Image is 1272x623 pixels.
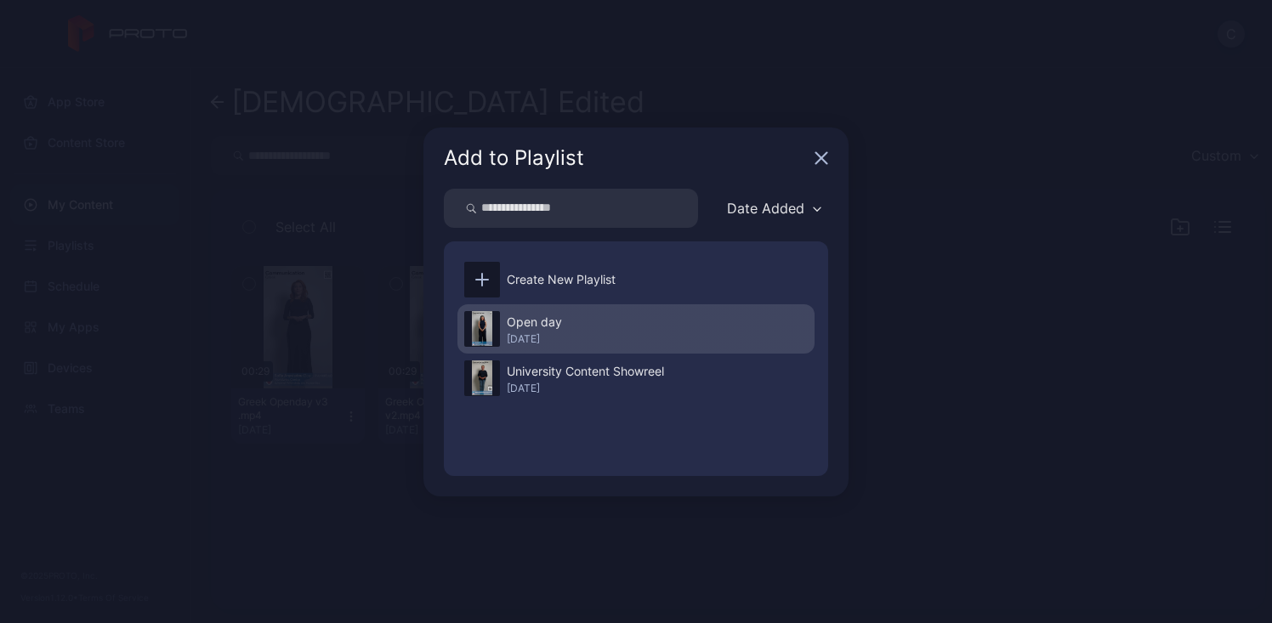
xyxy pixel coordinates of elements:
div: Open day [507,312,562,332]
button: Date Added [718,189,828,228]
div: [DATE] [507,382,664,395]
div: Date Added [727,200,804,217]
div: Add to Playlist [444,148,808,168]
div: [DATE] [507,332,562,346]
div: Create New Playlist [507,269,616,290]
div: University Content Showreel [507,361,664,382]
